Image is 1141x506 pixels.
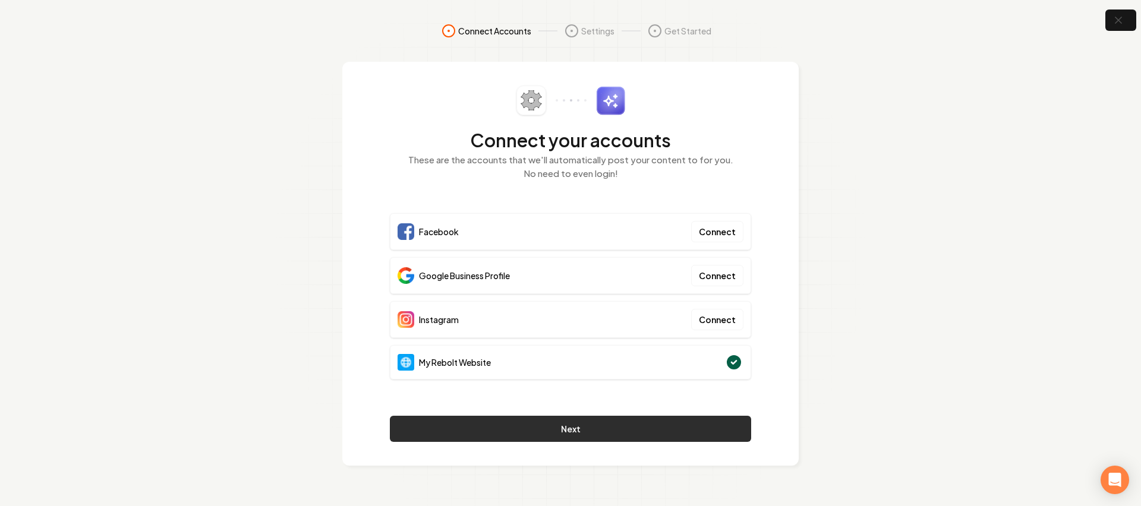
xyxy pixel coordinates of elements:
span: Connect Accounts [458,25,531,37]
span: Google Business Profile [419,270,510,282]
button: Connect [691,265,743,286]
img: Facebook [398,223,414,240]
img: Website [398,354,414,371]
img: Instagram [398,311,414,328]
button: Next [390,416,751,442]
div: Open Intercom Messenger [1101,466,1129,494]
span: Settings [581,25,614,37]
img: connector-dots.svg [556,99,587,102]
img: Google [398,267,414,284]
button: Connect [691,309,743,330]
span: Facebook [419,226,459,238]
h2: Connect your accounts [390,129,751,151]
span: My Rebolt Website [419,356,491,368]
span: Get Started [664,25,711,37]
p: These are the accounts that we'll automatically post your content to for you. No need to even login! [390,153,751,180]
span: Instagram [419,314,459,325]
img: sparkles.svg [596,86,625,115]
button: Connect [691,221,743,242]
